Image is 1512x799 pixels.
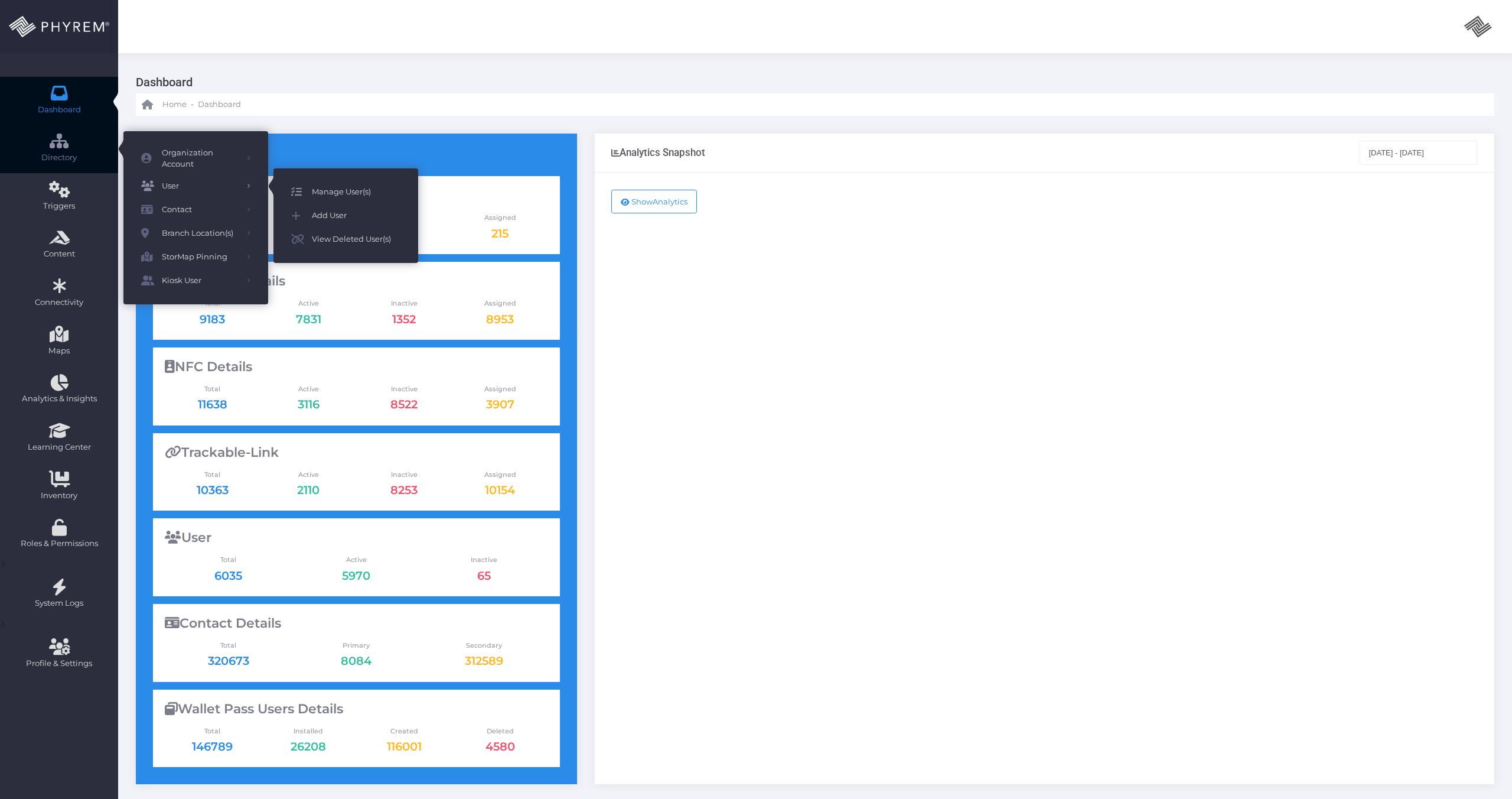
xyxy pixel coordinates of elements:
[273,204,418,228] a: Add User
[165,445,548,460] div: Trackable-Link
[8,152,110,164] span: Directory
[356,470,452,480] span: Inactive
[260,298,356,308] span: Active
[452,726,548,736] span: Deleted
[260,470,356,480] span: Active
[312,208,400,223] span: Add User
[162,249,239,265] span: StorMap Pinning
[485,483,515,497] a: 10154
[312,184,400,200] span: Manage User(s)
[8,538,110,550] span: Roles & Permissions
[8,393,110,405] span: Analytics & Insights
[165,726,260,736] span: Total
[165,359,548,375] div: NFC Details
[165,530,548,545] div: User
[123,174,268,198] a: User
[8,490,110,502] span: Inventory
[198,93,241,116] a: Dashboard
[142,93,187,116] a: Home
[123,143,268,174] a: Organization Account
[312,232,400,247] span: View Deleted User(s)
[387,739,422,753] span: 116001
[356,384,452,394] span: Inactive
[477,569,491,583] a: 65
[452,298,548,308] span: Assigned
[341,654,372,668] a: 8084
[192,739,233,753] span: 146789
[390,483,418,497] a: 8253
[162,99,187,111] span: Home
[123,198,268,222] a: Contact
[292,555,420,565] span: Active
[162,178,239,194] span: User
[273,180,418,204] a: Manage User(s)
[208,654,249,668] a: 320673
[200,312,225,326] a: 9183
[356,726,452,736] span: Created
[165,701,548,717] div: Wallet Pass Users Details
[486,312,514,326] a: 8953
[292,641,420,651] span: Primary
[165,384,260,394] span: Total
[611,190,697,213] button: ShowAnalytics
[390,397,418,411] a: 8522
[197,483,229,497] a: 10363
[136,71,1485,93] h3: Dashboard
[165,274,548,289] div: QR-Code Details
[162,273,239,288] span: Kiosk User
[291,739,326,753] span: 26208
[26,658,92,670] span: Profile & Settings
[165,470,260,480] span: Total
[8,200,110,212] span: Triggers
[296,312,321,326] a: 7831
[298,397,320,411] a: 3116
[8,297,110,308] span: Connectivity
[392,312,416,326] a: 1352
[421,555,549,565] span: Inactive
[48,345,70,357] span: Maps
[342,569,370,583] a: 5970
[297,483,320,497] a: 2110
[491,226,509,241] a: 215
[356,298,452,308] span: Inactive
[123,245,268,269] a: StorMap Pinning
[631,197,653,206] span: Show
[273,228,418,251] a: View Deleted User(s)
[123,222,268,245] a: Branch Location(s)
[452,213,548,223] span: Assigned
[162,202,239,217] span: Contact
[611,147,705,158] div: Analytics Snapshot
[8,248,110,260] span: Content
[38,104,81,116] span: Dashboard
[8,441,110,453] span: Learning Center
[214,569,242,583] a: 6035
[260,384,356,394] span: Active
[485,739,515,753] span: 4580
[198,99,241,111] span: Dashboard
[198,397,227,411] a: 11638
[260,726,356,736] span: Installed
[165,641,292,651] span: Total
[421,641,549,651] span: Secondary
[165,616,548,631] div: Contact Details
[162,147,239,170] span: Organization Account
[123,269,268,293] a: Kiosk User
[1360,141,1478,164] input: Select Date Range
[452,470,548,480] span: Assigned
[486,397,514,411] a: 3907
[452,384,548,394] span: Assigned
[8,597,110,609] span: System Logs
[165,555,292,565] span: Total
[162,226,239,241] span: Branch Location(s)
[465,654,503,668] a: 312589
[189,99,195,111] li: -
